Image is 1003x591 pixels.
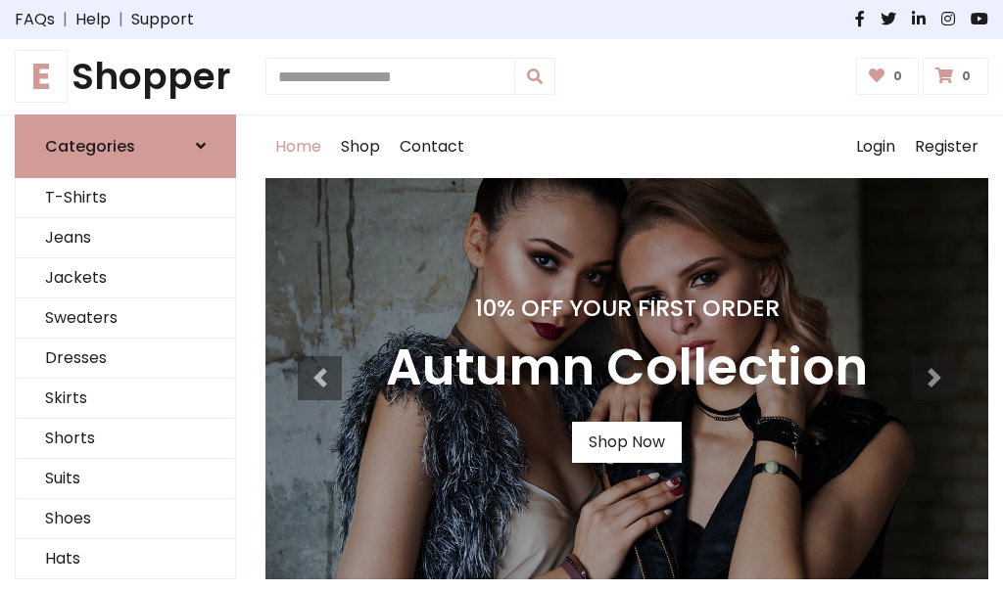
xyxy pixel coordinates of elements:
[15,8,55,31] a: FAQs
[131,8,194,31] a: Support
[15,55,236,99] h1: Shopper
[390,115,474,178] a: Contact
[15,55,236,99] a: EShopper
[45,137,135,156] h6: Categories
[265,115,331,178] a: Home
[16,258,235,298] a: Jackets
[572,422,682,463] a: Shop Now
[888,68,907,85] span: 0
[923,58,988,95] a: 0
[331,115,390,178] a: Shop
[75,8,111,31] a: Help
[16,499,235,539] a: Shoes
[16,178,235,218] a: T-Shirts
[15,114,236,178] a: Categories
[15,50,68,103] span: E
[16,539,235,579] a: Hats
[111,8,131,31] span: |
[55,8,75,31] span: |
[856,58,920,95] a: 0
[16,339,235,379] a: Dresses
[846,115,905,178] a: Login
[16,419,235,459] a: Shorts
[386,295,868,322] h4: 10% Off Your First Order
[957,68,976,85] span: 0
[16,379,235,419] a: Skirts
[16,218,235,258] a: Jeans
[16,298,235,339] a: Sweaters
[16,459,235,499] a: Suits
[905,115,988,178] a: Register
[386,338,868,398] h3: Autumn Collection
